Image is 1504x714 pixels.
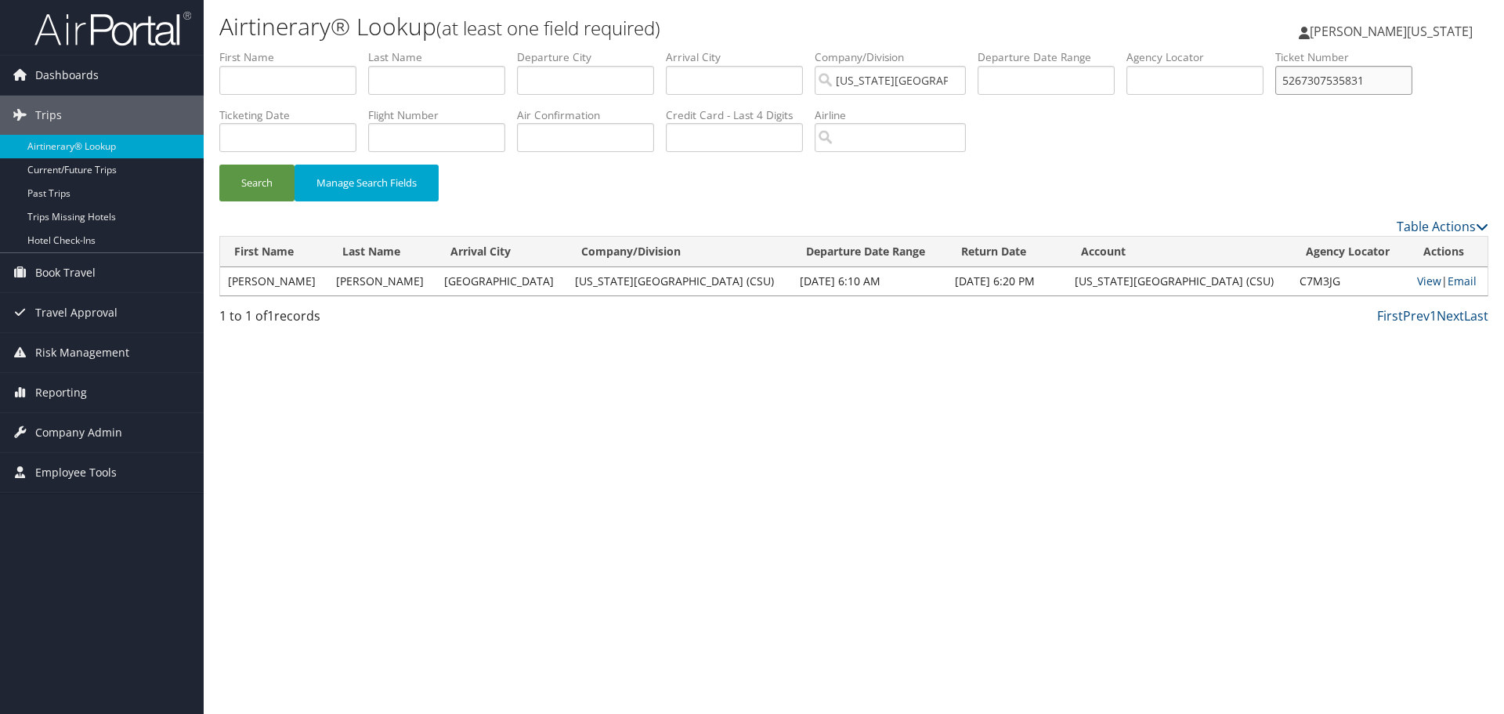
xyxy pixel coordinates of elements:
th: First Name: activate to sort column ascending [220,237,328,267]
span: [PERSON_NAME][US_STATE] [1310,23,1473,40]
img: airportal-logo.png [34,10,191,47]
label: Ticket Number [1275,49,1424,65]
span: Travel Approval [35,293,117,332]
td: [US_STATE][GEOGRAPHIC_DATA] (CSU) [1067,267,1292,295]
th: Return Date: activate to sort column ascending [947,237,1068,267]
span: Employee Tools [35,453,117,492]
th: Agency Locator: activate to sort column ascending [1292,237,1409,267]
span: Trips [35,96,62,135]
a: Table Actions [1397,218,1488,235]
label: Arrival City [666,49,815,65]
th: Departure Date Range: activate to sort column ascending [792,237,947,267]
a: First [1377,307,1403,324]
label: Departure Date Range [978,49,1126,65]
td: [GEOGRAPHIC_DATA] [436,267,567,295]
span: Company Admin [35,413,122,452]
td: [DATE] 6:10 AM [792,267,947,295]
a: Email [1448,274,1477,288]
th: Arrival City: activate to sort column ascending [436,237,567,267]
label: Departure City [517,49,666,65]
h1: Airtinerary® Lookup [219,10,1065,43]
td: [PERSON_NAME] [220,267,328,295]
span: Book Travel [35,253,96,292]
td: C7M3JG [1292,267,1409,295]
label: Flight Number [368,107,517,123]
label: Agency Locator [1126,49,1275,65]
label: Company/Division [815,49,978,65]
span: 1 [267,307,274,324]
td: [US_STATE][GEOGRAPHIC_DATA] (CSU) [567,267,792,295]
label: Credit Card - Last 4 Digits [666,107,815,123]
th: Actions [1409,237,1488,267]
a: Last [1464,307,1488,324]
a: 1 [1430,307,1437,324]
td: [DATE] 6:20 PM [947,267,1068,295]
a: View [1417,274,1441,288]
small: (at least one field required) [436,15,660,41]
button: Search [219,165,295,201]
label: Last Name [368,49,517,65]
td: | [1409,267,1488,295]
a: Next [1437,307,1464,324]
span: Reporting [35,373,87,412]
label: Air Confirmation [517,107,666,123]
label: Airline [815,107,978,123]
span: Dashboards [35,56,99,95]
th: Last Name: activate to sort column ascending [328,237,436,267]
label: First Name [219,49,368,65]
th: Company/Division [567,237,792,267]
a: [PERSON_NAME][US_STATE] [1299,8,1488,55]
th: Account: activate to sort column ascending [1067,237,1292,267]
div: 1 to 1 of records [219,306,519,333]
label: Ticketing Date [219,107,368,123]
button: Manage Search Fields [295,165,439,201]
a: Prev [1403,307,1430,324]
span: Risk Management [35,333,129,372]
td: [PERSON_NAME] [328,267,436,295]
